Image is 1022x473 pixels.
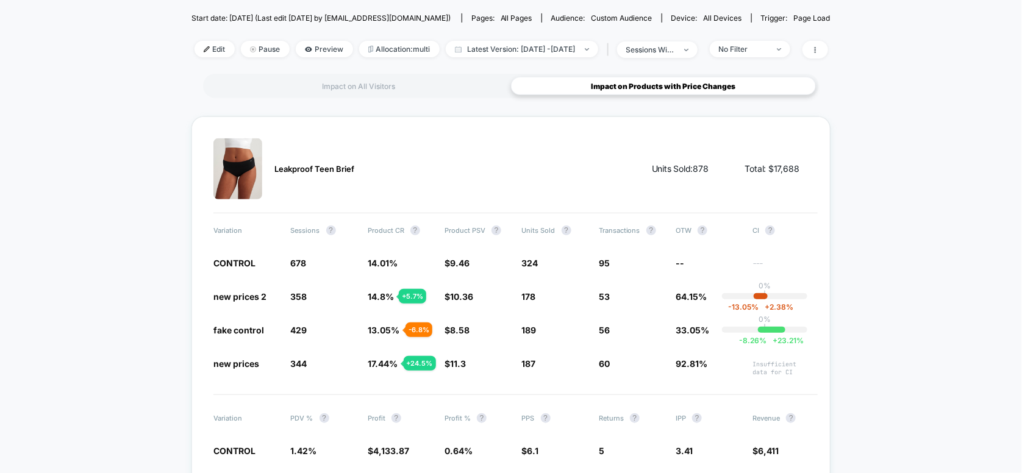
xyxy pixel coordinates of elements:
[599,258,610,268] span: 95
[719,44,768,54] div: No Filter
[698,226,707,235] button: ?
[794,13,831,23] span: Page Load
[522,325,537,335] span: 189
[206,77,511,95] div: Impact on All Visitors
[291,446,317,456] span: 1.42%
[752,360,817,376] span: Insufficient data for CI
[684,49,688,51] img: end
[599,291,610,302] span: 53
[291,258,307,268] span: 678
[676,446,693,456] span: 3.41
[652,163,709,175] span: Units Sold: 878
[326,226,336,235] button: ?
[676,358,707,369] span: 92.81%
[274,164,354,174] span: Leakproof Teen Brief
[676,258,684,268] span: --
[406,322,432,337] div: - 6.8 %
[291,226,356,235] span: Sessions
[773,336,777,345] span: +
[368,226,432,235] span: Product CR
[195,41,235,57] span: Edit
[766,336,804,345] span: 23.21 %
[296,41,353,57] span: Preview
[511,77,816,95] div: Impact on Products with Price Changes
[599,413,663,423] span: Returns
[455,46,462,52] img: calendar
[522,226,587,235] span: Units Sold
[404,356,436,371] div: + 24.5 %
[630,413,640,423] button: ?
[522,358,536,369] span: 187
[491,226,501,235] button: ?
[291,413,356,423] span: PDV %
[368,446,409,456] span: $4,133.87
[676,226,740,235] span: OTW
[646,226,656,235] button: ?
[763,290,766,299] p: |
[599,358,610,369] span: 60
[786,413,796,423] button: ?
[291,325,307,335] span: 429
[445,413,509,423] span: Profit %
[391,413,401,423] button: ?
[477,413,487,423] button: ?
[213,358,259,369] span: new prices
[541,413,551,423] button: ?
[191,13,451,23] span: Start date: [DATE] (Last edit [DATE] by [EMAIL_ADDRESS][DOMAIN_NAME])
[445,291,473,302] span: $10.36
[761,13,831,23] div: Trigger:
[213,291,266,302] span: new prices 2
[752,446,779,456] span: $6,411
[204,46,210,52] img: edit
[213,325,264,335] span: fake control
[368,291,394,302] span: 14.8%
[662,13,751,23] span: Device:
[676,413,740,423] span: IPP
[763,324,766,333] p: |
[471,13,532,23] div: Pages:
[585,48,589,51] img: end
[291,291,307,302] span: 358
[599,446,604,456] span: 5
[759,302,793,311] span: 2.38 %
[250,46,256,52] img: end
[745,163,799,175] span: Total: $ 17,688
[445,358,466,369] span: $11.3
[765,302,770,311] span: +
[501,13,532,23] span: all pages
[213,226,278,235] span: Variation
[445,325,470,335] span: $8.58
[445,446,473,456] span: 0.64%
[752,413,817,423] span: Revenue
[241,41,290,57] span: Pause
[728,302,759,311] span: -13.05 %
[522,258,538,268] span: 324
[446,41,598,57] span: Latest Version: [DATE] - [DATE]
[599,325,610,335] span: 56
[522,413,587,423] span: PPS
[676,291,707,302] span: 64.15%
[676,325,709,335] span: 33.05%
[765,226,775,235] button: ?
[752,226,817,235] span: CI
[445,226,509,235] span: Product PSV
[368,46,373,52] img: rebalance
[759,315,771,324] p: 0%
[320,413,329,423] button: ?
[522,446,539,456] span: $6.1
[399,289,426,304] div: + 5.7 %
[759,281,771,290] p: 0%
[692,413,702,423] button: ?
[551,13,652,23] div: Audience:
[368,358,398,369] span: 17.44%
[777,48,781,51] img: end
[291,358,307,369] span: 344
[359,41,440,57] span: Allocation: multi
[213,138,262,199] img: Leakproof Teen Brief
[213,413,278,423] span: Variation
[752,260,817,269] span: ---
[410,226,420,235] button: ?
[626,45,675,54] div: sessions with impression
[368,258,398,268] span: 14.01%
[739,336,766,345] span: -8.26 %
